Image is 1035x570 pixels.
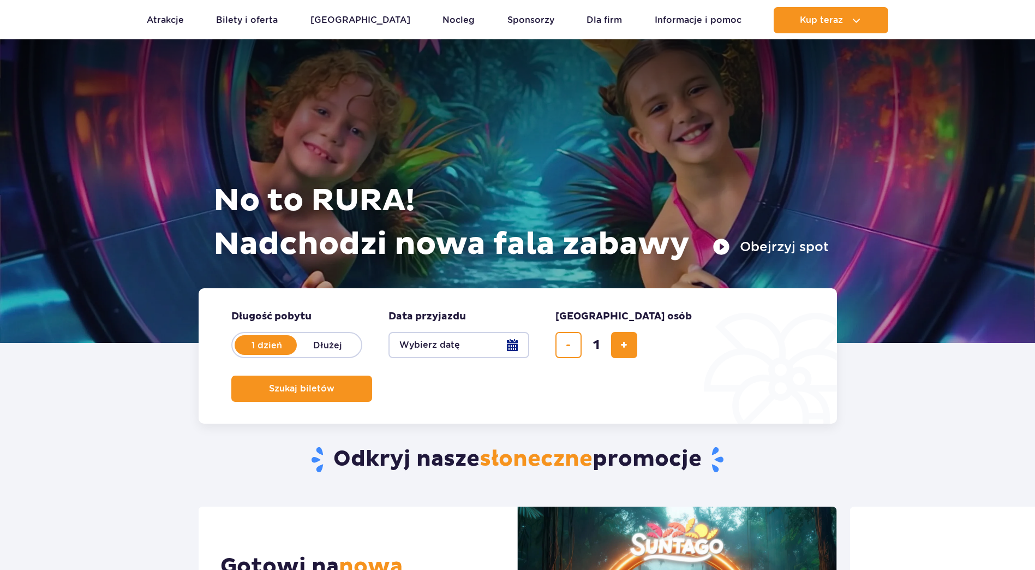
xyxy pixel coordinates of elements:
button: dodaj bilet [611,332,637,358]
span: [GEOGRAPHIC_DATA] osób [555,310,692,323]
h1: No to RURA! Nadchodzi nowa fala zabawy [213,179,829,266]
a: Dla firm [587,7,622,33]
span: Długość pobytu [231,310,312,323]
button: Obejrzyj spot [713,238,829,256]
h2: Odkryj nasze promocje [198,446,837,474]
form: Planowanie wizyty w Park of Poland [199,288,837,424]
a: Bilety i oferta [216,7,278,33]
label: 1 dzień [236,334,298,357]
span: Szukaj biletów [269,384,334,394]
label: Dłużej [297,334,359,357]
a: Sponsorzy [507,7,554,33]
button: usuń bilet [555,332,582,358]
button: Szukaj biletów [231,376,372,402]
span: Kup teraz [800,15,843,25]
a: [GEOGRAPHIC_DATA] [310,7,410,33]
span: Data przyjazdu [388,310,466,323]
a: Nocleg [442,7,475,33]
a: Atrakcje [147,7,184,33]
button: Wybierz datę [388,332,529,358]
span: słoneczne [480,446,593,473]
a: Informacje i pomoc [655,7,741,33]
button: Kup teraz [774,7,888,33]
input: liczba biletów [583,332,609,358]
